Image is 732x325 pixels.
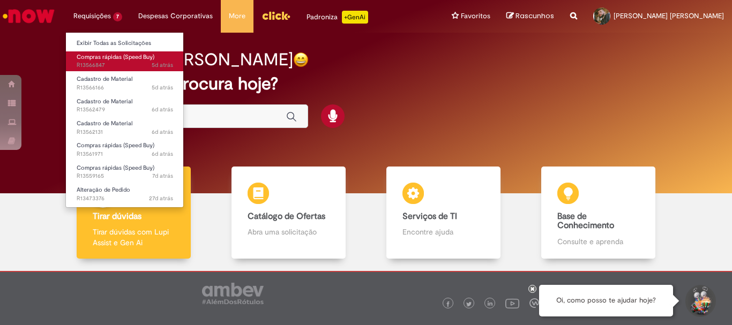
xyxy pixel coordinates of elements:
b: Tirar dúvidas [93,211,141,222]
h2: O que você procura hoje? [76,74,656,93]
span: 6d atrás [152,128,173,136]
p: +GenAi [342,11,368,24]
img: ServiceNow [1,5,56,27]
img: logo_footer_linkedin.png [488,301,493,307]
p: Tirar dúvidas com Lupi Assist e Gen Ai [93,226,174,248]
span: [PERSON_NAME] [PERSON_NAME] [614,11,724,20]
span: More [229,11,245,21]
span: Compras rápidas (Speed Buy) [77,141,154,149]
div: Padroniza [307,11,368,24]
span: 6d atrás [152,105,173,114]
span: R13562131 [77,128,173,137]
a: Aberto R13561971 : Compras rápidas (Speed Buy) [66,140,184,160]
span: Cadastro de Material [77,97,132,105]
a: Serviços de TI Encontre ajuda [366,167,521,259]
time: 02/09/2025 15:33:14 [149,194,173,202]
a: Catálogo de Ofertas Abra uma solicitação [211,167,366,259]
b: Catálogo de Ofertas [248,211,325,222]
span: 5d atrás [152,61,173,69]
img: click_logo_yellow_360x200.png [262,7,290,24]
a: Base de Conhecimento Consulte e aprenda [521,167,676,259]
span: Favoritos [461,11,490,21]
img: logo_footer_facebook.png [445,301,451,307]
span: Rascunhos [516,11,554,21]
p: Encontre ajuda [402,226,484,237]
time: 24/09/2025 10:08:35 [152,150,173,158]
a: Aberto R13562479 : Cadastro de Material [66,96,184,116]
a: Aberto R13566166 : Cadastro de Material [66,73,184,93]
span: R13561971 [77,150,173,158]
time: 24/09/2025 11:22:35 [152,105,173,114]
img: logo_footer_workplace.png [529,298,539,308]
span: Compras rápidas (Speed Buy) [77,53,154,61]
ul: Requisições [65,32,184,208]
img: happy-face.png [293,52,309,67]
b: Base de Conhecimento [557,211,614,231]
a: Aberto R13562131 : Cadastro de Material [66,118,184,138]
span: Cadastro de Material [77,75,132,83]
span: 5d atrás [152,84,173,92]
span: R13566847 [77,61,173,70]
time: 25/09/2025 11:31:20 [152,84,173,92]
a: Aberto R13473376 : Alteração de Pedido [66,184,184,204]
span: 27d atrás [149,194,173,202]
span: Alteração de Pedido [77,186,130,194]
a: Aberto R13559165 : Compras rápidas (Speed Buy) [66,162,184,182]
time: 23/09/2025 13:58:56 [152,172,173,180]
span: Requisições [73,11,111,21]
span: Despesas Corporativas [138,11,213,21]
span: R13562479 [77,105,173,114]
span: R13566166 [77,84,173,92]
img: logo_footer_ambev_rotulo_gray.png [202,283,264,304]
span: Cadastro de Material [77,119,132,127]
a: Tirar dúvidas Tirar dúvidas com Lupi Assist e Gen Ai [56,167,211,259]
time: 24/09/2025 10:30:15 [152,128,173,136]
div: Oi, como posso te ajudar hoje? [539,285,673,316]
time: 25/09/2025 14:17:34 [152,61,173,69]
span: R13559165 [77,172,173,180]
a: Exibir Todas as Solicitações [66,37,184,49]
span: 6d atrás [152,150,173,158]
p: Consulte e aprenda [557,236,639,247]
img: logo_footer_youtube.png [505,296,519,310]
span: 7 [113,12,122,21]
h2: Boa tarde, [PERSON_NAME] [76,50,293,69]
img: logo_footer_twitter.png [466,301,472,307]
a: Aberto R13566847 : Compras rápidas (Speed Buy) [66,51,184,71]
button: Iniciar Conversa de Suporte [684,285,716,317]
span: Compras rápidas (Speed Buy) [77,164,154,172]
span: R13473376 [77,194,173,203]
b: Serviços de TI [402,211,457,222]
span: 7d atrás [152,172,173,180]
a: Rascunhos [506,11,554,21]
p: Abra uma solicitação [248,226,329,237]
